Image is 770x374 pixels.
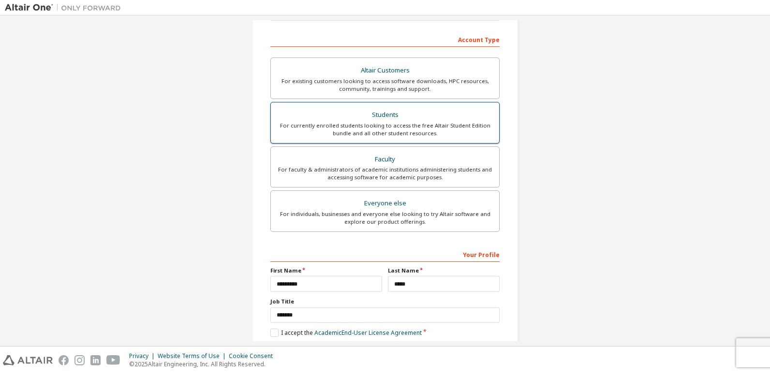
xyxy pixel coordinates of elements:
[106,355,120,365] img: youtube.svg
[59,355,69,365] img: facebook.svg
[388,267,500,274] label: Last Name
[270,246,500,262] div: Your Profile
[229,352,279,360] div: Cookie Consent
[270,31,500,47] div: Account Type
[314,329,422,337] a: Academic End-User License Agreement
[5,3,126,13] img: Altair One
[3,355,53,365] img: altair_logo.svg
[129,352,158,360] div: Privacy
[277,122,493,137] div: For currently enrolled students looking to access the free Altair Student Edition bundle and all ...
[277,153,493,166] div: Faculty
[270,329,422,337] label: I accept the
[277,166,493,181] div: For faculty & administrators of academic institutions administering students and accessing softwa...
[158,352,229,360] div: Website Terms of Use
[277,210,493,226] div: For individuals, businesses and everyone else looking to try Altair software and explore our prod...
[90,355,101,365] img: linkedin.svg
[270,298,500,305] label: Job Title
[277,77,493,93] div: For existing customers looking to access software downloads, HPC resources, community, trainings ...
[74,355,85,365] img: instagram.svg
[129,360,279,368] p: © 2025 Altair Engineering, Inc. All Rights Reserved.
[277,197,493,210] div: Everyone else
[277,108,493,122] div: Students
[277,64,493,77] div: Altair Customers
[270,267,382,274] label: First Name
